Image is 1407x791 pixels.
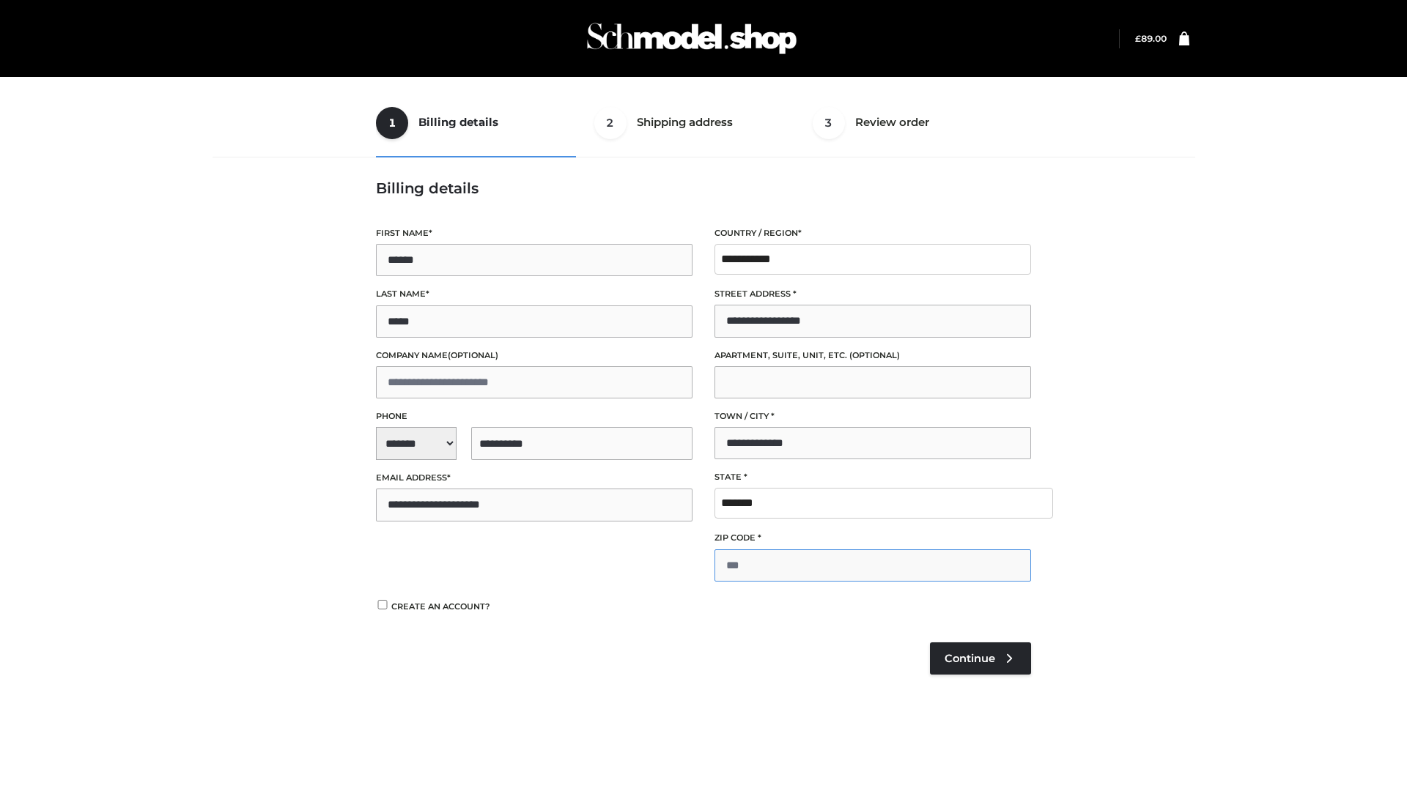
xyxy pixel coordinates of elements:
bdi: 89.00 [1135,33,1167,44]
span: (optional) [448,350,498,360]
label: Street address [714,287,1031,301]
label: Town / City [714,409,1031,423]
input: Create an account? [376,600,389,609]
span: Continue [945,652,995,665]
label: Apartment, suite, unit, etc. [714,349,1031,363]
h3: Billing details [376,179,1031,197]
label: Phone [376,409,693,423]
a: Continue [930,642,1031,675]
span: (optional) [849,350,900,360]
label: ZIP Code [714,531,1031,545]
span: £ [1135,33,1141,44]
label: Email address [376,471,693,485]
label: Company name [376,349,693,363]
label: Last name [376,287,693,301]
label: First name [376,226,693,240]
span: Create an account? [391,601,490,612]
label: State [714,470,1031,484]
label: Country / Region [714,226,1031,240]
img: Schmodel Admin 964 [582,10,802,67]
a: £89.00 [1135,33,1167,44]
